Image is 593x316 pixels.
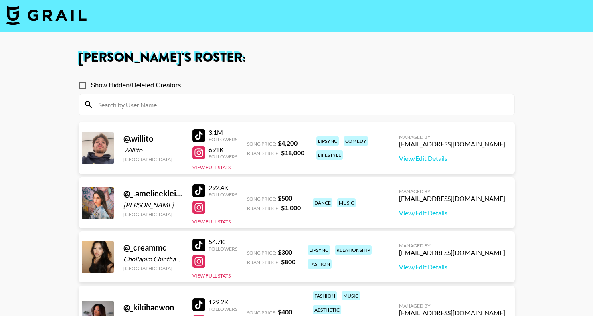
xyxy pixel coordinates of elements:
[313,305,341,314] div: aesthetic
[247,196,276,202] span: Song Price:
[278,139,298,147] strong: $ 4,200
[192,273,231,279] button: View Full Stats
[399,134,505,140] div: Managed By
[208,298,237,306] div: 129.2K
[208,128,237,136] div: 3.1M
[399,243,505,249] div: Managed By
[337,198,356,207] div: music
[6,6,87,25] img: Grail Talent
[342,291,360,300] div: music
[208,146,237,154] div: 691K
[313,291,337,300] div: fashion
[123,201,183,209] div: [PERSON_NAME]
[399,303,505,309] div: Managed By
[399,209,505,217] a: View/Edit Details
[399,249,505,257] div: [EMAIL_ADDRESS][DOMAIN_NAME]
[247,310,276,316] span: Song Price:
[247,150,279,156] span: Brand Price:
[123,243,183,253] div: @ _creammc
[91,81,181,90] span: Show Hidden/Deleted Creators
[123,134,183,144] div: @ .willito
[399,194,505,203] div: [EMAIL_ADDRESS][DOMAIN_NAME]
[123,156,183,162] div: [GEOGRAPHIC_DATA]
[79,51,515,64] h1: [PERSON_NAME] 's Roster:
[208,184,237,192] div: 292.4K
[208,238,237,246] div: 54.7K
[192,164,231,170] button: View Full Stats
[123,211,183,217] div: [GEOGRAPHIC_DATA]
[313,198,332,207] div: dance
[344,136,368,146] div: comedy
[208,246,237,252] div: Followers
[399,140,505,148] div: [EMAIL_ADDRESS][DOMAIN_NAME]
[399,154,505,162] a: View/Edit Details
[399,263,505,271] a: View/Edit Details
[123,255,183,263] div: Chollapim Chinthammit
[247,250,276,256] span: Song Price:
[308,245,330,255] div: lipsync
[247,141,276,147] span: Song Price:
[281,258,295,265] strong: $ 800
[247,205,279,211] span: Brand Price:
[208,136,237,142] div: Followers
[399,188,505,194] div: Managed By
[278,248,292,256] strong: $ 300
[208,192,237,198] div: Followers
[308,259,332,269] div: fashion
[192,219,231,225] button: View Full Stats
[575,8,591,24] button: open drawer
[278,308,292,316] strong: $ 400
[281,204,301,211] strong: $ 1,000
[123,188,183,199] div: @ _.amelieeklein._
[123,146,183,154] div: Willito
[123,265,183,271] div: [GEOGRAPHIC_DATA]
[316,136,339,146] div: lipsync
[316,150,343,160] div: lifestyle
[93,98,510,111] input: Search by User Name
[247,259,279,265] span: Brand Price:
[335,245,372,255] div: relationship
[208,154,237,160] div: Followers
[123,302,183,312] div: @ _kikihaewon
[281,149,304,156] strong: $ 18,000
[208,306,237,312] div: Followers
[278,194,292,202] strong: $ 500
